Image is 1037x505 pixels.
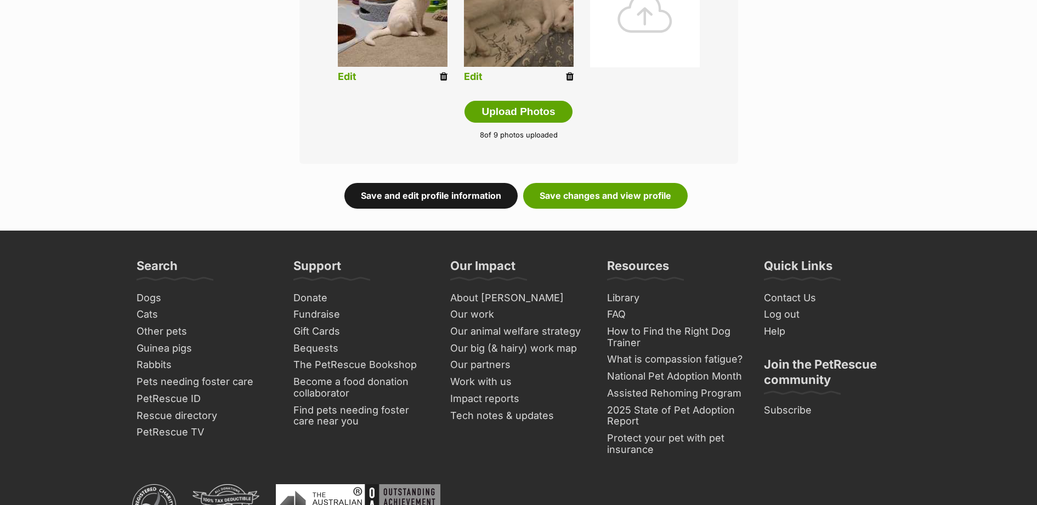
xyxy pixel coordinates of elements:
h3: Join the PetRescue community [764,357,901,394]
a: Assisted Rehoming Program [603,385,749,402]
a: How to Find the Right Dog Trainer [603,323,749,351]
a: 2025 State of Pet Adoption Report [603,402,749,430]
a: Dogs [132,290,278,307]
a: The PetRescue Bookshop [289,357,435,374]
span: 8 [480,130,484,139]
a: Log out [760,306,905,323]
h3: Resources [607,258,669,280]
h3: Search [137,258,178,280]
h3: Support [293,258,341,280]
a: Our partners [446,357,592,374]
a: Save changes and view profile [523,183,688,208]
a: Save and edit profile information [344,183,518,208]
a: Rescue directory [132,408,278,424]
a: Cats [132,306,278,323]
a: Our big (& hairy) work map [446,340,592,357]
a: Pets needing foster care [132,374,278,391]
a: Impact reports [446,391,592,408]
a: Library [603,290,749,307]
a: Work with us [446,374,592,391]
a: Edit [464,71,483,83]
a: Our work [446,306,592,323]
a: Rabbits [132,357,278,374]
a: PetRescue ID [132,391,278,408]
p: of 9 photos uploaded [316,130,722,141]
a: Protect your pet with pet insurance [603,430,749,458]
a: Edit [338,71,356,83]
a: Find pets needing foster care near you [289,402,435,430]
h3: Quick Links [764,258,832,280]
a: Gift Cards [289,323,435,340]
h3: Our Impact [450,258,515,280]
a: Our animal welfare strategy [446,323,592,340]
a: Become a food donation collaborator [289,374,435,401]
a: National Pet Adoption Month [603,368,749,385]
a: Bequests [289,340,435,357]
a: Tech notes & updates [446,408,592,424]
a: Other pets [132,323,278,340]
a: Donate [289,290,435,307]
a: Contact Us [760,290,905,307]
a: Guinea pigs [132,340,278,357]
a: Fundraise [289,306,435,323]
a: Help [760,323,905,340]
a: FAQ [603,306,749,323]
a: Subscribe [760,402,905,419]
a: What is compassion fatigue? [603,351,749,368]
button: Upload Photos [464,101,572,123]
a: PetRescue TV [132,424,278,441]
a: About [PERSON_NAME] [446,290,592,307]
